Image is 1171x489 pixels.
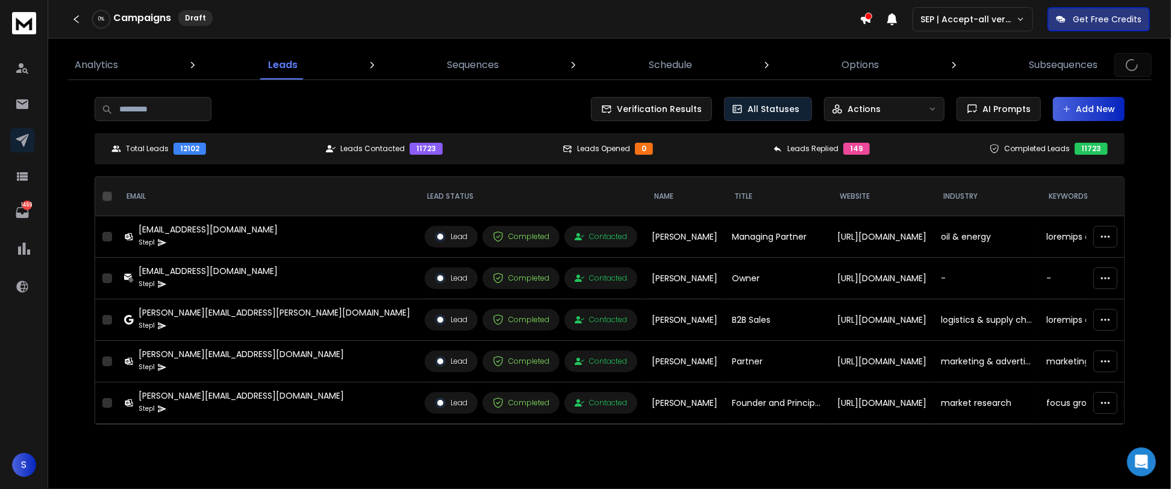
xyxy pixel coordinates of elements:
div: 12102 [173,143,206,155]
p: SEP | Accept-all verifications [920,13,1016,25]
td: B2B Sales [725,299,831,341]
img: logo [12,12,36,34]
span: Verification Results [612,103,702,115]
td: oil & energy [934,216,1040,258]
th: LEAD STATUS [417,177,645,216]
td: President [725,424,831,466]
td: loremips dolorsit, ame consect adipiscin, eli seddoeiusm, temporincid utla, etdolorem aliquaen, 0... [1040,216,1145,258]
button: Get Free Credits [1048,7,1150,31]
td: printing [934,424,1040,466]
button: S [12,453,36,477]
th: Keywords [1040,177,1145,216]
button: Verification Results [591,97,712,121]
div: 11723 [410,143,443,155]
p: Leads Contacted [340,144,405,154]
p: Leads Opened [577,144,630,154]
div: Open Intercom Messenger [1127,447,1156,476]
div: Lead [435,231,467,242]
div: 11723 [1075,143,1108,155]
div: Contacted [575,232,627,241]
td: marketing strategy, media buying, digital advertising, community relations, public relations, soc... [1040,341,1145,382]
p: 1469 [22,201,32,210]
div: Completed [493,397,549,408]
div: [PERSON_NAME][EMAIL_ADDRESS][DOMAIN_NAME] [139,348,344,360]
td: [URL][DOMAIN_NAME] [831,299,934,341]
td: [URL][DOMAIN_NAME] [831,258,934,299]
a: Leads [261,51,305,79]
p: Options [842,58,879,72]
p: Analytics [75,58,118,72]
td: [PERSON_NAME] [645,341,725,382]
td: [URL][DOMAIN_NAME] [831,216,934,258]
a: Sequences [440,51,506,79]
button: AI Prompts [957,97,1041,121]
div: Completed [493,314,549,325]
td: Owner [725,258,831,299]
td: [PERSON_NAME] [645,216,725,258]
td: logistics & supply chain [934,299,1040,341]
p: Step 1 [139,237,155,249]
th: NAME [645,177,725,216]
th: Title [725,177,831,216]
td: Partner [725,341,831,382]
a: Schedule [642,51,699,79]
td: Founder and Principal Consultant [725,382,831,424]
td: [PERSON_NAME] [645,299,725,341]
p: Sequences [447,58,499,72]
p: Schedule [649,58,692,72]
div: Completed [493,356,549,367]
span: AI Prompts [978,103,1031,115]
div: Lead [435,397,467,408]
p: Leads Replied [787,144,838,154]
p: Total Leads [126,144,169,154]
p: Get Free Credits [1073,13,1141,25]
td: printing services, custom signs, indoor signs, outdoor signs, vehicle wraps, lobby signs, ada sig... [1040,424,1145,466]
div: Draft [178,10,213,26]
a: Analytics [67,51,125,79]
td: Managing Partner [725,216,831,258]
p: Leads [268,58,298,72]
p: Step 1 [139,361,155,373]
th: Website [831,177,934,216]
td: [URL][DOMAIN_NAME] [831,382,934,424]
td: [URL][DOMAIN_NAME] [831,424,934,466]
div: [PERSON_NAME][EMAIL_ADDRESS][DOMAIN_NAME] [139,390,344,402]
a: 1469 [10,201,34,225]
div: Contacted [575,273,627,283]
th: Industry [934,177,1040,216]
a: Subsequences [1022,51,1105,79]
div: Contacted [575,315,627,325]
div: Contacted [575,398,627,408]
p: Step 1 [139,278,155,290]
p: Step 1 [139,320,155,332]
p: Actions [848,103,881,115]
div: Lead [435,314,467,325]
p: Subsequences [1029,58,1098,72]
th: EMAIL [117,177,417,216]
h1: Campaigns [113,11,171,25]
p: Completed Leads [1004,144,1070,154]
div: 149 [843,143,870,155]
p: Step 1 [139,403,155,415]
td: [URL][DOMAIN_NAME] [831,341,934,382]
a: Options [834,51,886,79]
div: [EMAIL_ADDRESS][DOMAIN_NAME] [139,223,278,235]
div: [PERSON_NAME][EMAIL_ADDRESS][PERSON_NAME][DOMAIN_NAME] [139,307,410,319]
div: 0 [635,143,653,155]
td: focus groups, mock juries, clts, national recruiting, market research, taste tests, product place... [1040,382,1145,424]
p: 0 % [98,16,104,23]
td: [PERSON_NAME] [645,424,725,466]
p: All Statuses [748,103,799,115]
button: Add New [1053,97,1125,121]
div: Completed [493,231,549,242]
td: - [934,258,1040,299]
td: [PERSON_NAME] [645,258,725,299]
div: Lead [435,356,467,367]
td: market research [934,382,1040,424]
div: Completed [493,273,549,284]
td: [PERSON_NAME] [645,382,725,424]
td: loremips dol, sita & consectetu, adipisc, elitseddoei, temporincidi, utlabor etdol, mag & ali eni... [1040,299,1145,341]
div: Contacted [575,357,627,366]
